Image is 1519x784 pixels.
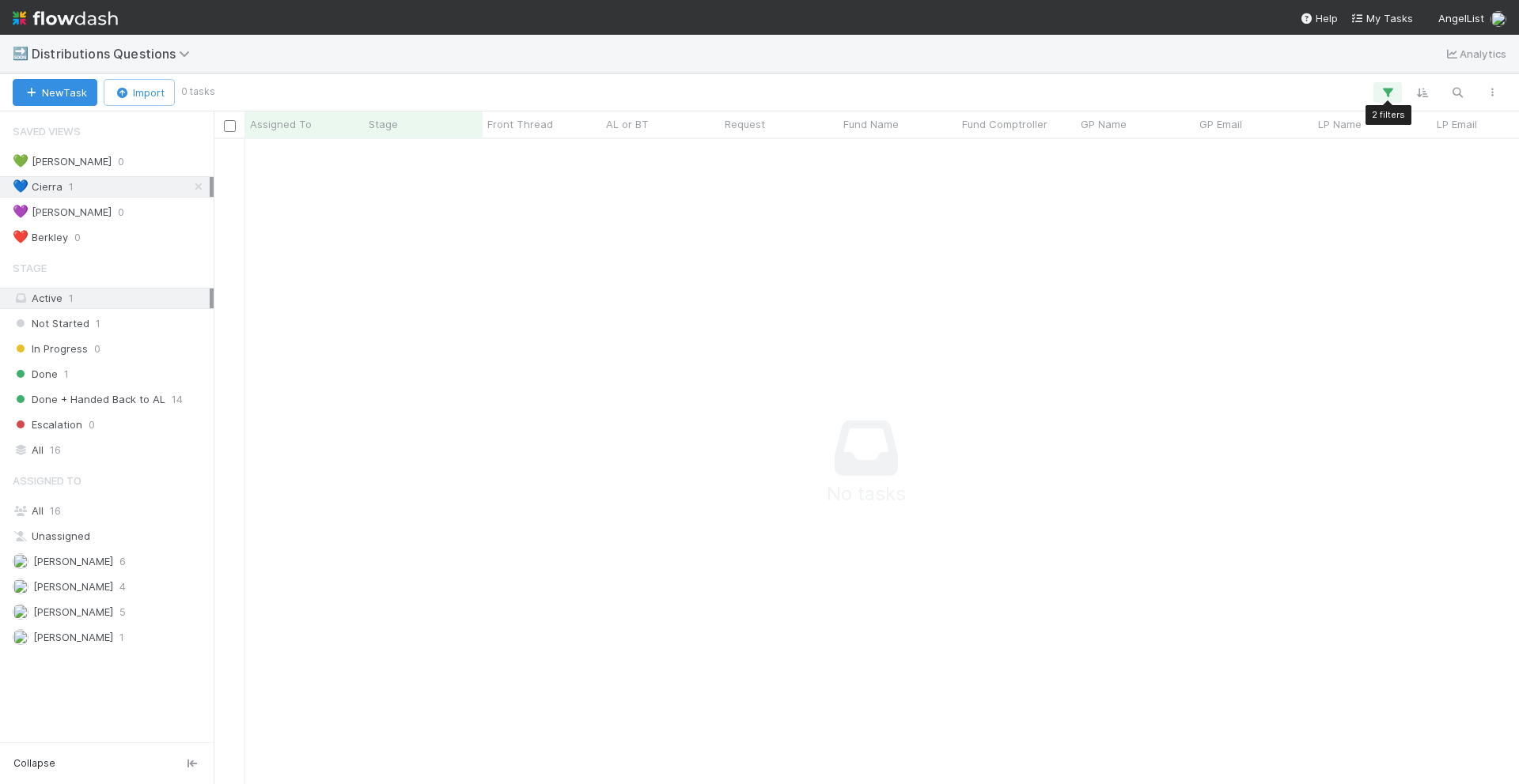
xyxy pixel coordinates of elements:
span: In Progress [13,339,88,359]
span: 1 [69,177,74,197]
button: NewTask [13,79,97,106]
a: Analytics [1444,44,1506,63]
span: [PERSON_NAME] [33,605,113,618]
span: Distributions Questions [32,46,198,62]
span: 0 [118,152,124,171]
span: LP Email [1437,116,1477,132]
img: logo-inverted-e16ddd16eac7371096b0.svg [13,5,118,32]
span: 0 [118,202,124,222]
span: 6 [119,552,126,571]
button: Import [104,79,175,106]
span: 💙 [13,179,28,193]
span: 5 [119,602,126,622]
span: LP Name [1318,116,1362,132]
span: Escalation [13,415,82,435]
span: Fund Name [843,116,899,132]
span: 0 [74,228,81,247]
span: Done + Handed Back to AL [13,390,165,409]
span: 4 [119,577,126,597]
span: 14 [172,390,183,409]
span: Assigned To [13,465,81,496]
input: Toggle All Rows Selected [224,120,236,132]
span: [PERSON_NAME] [33,580,113,593]
img: avatar_ad9da010-433a-4b4a-a484-836c288de5e1.png [1491,11,1506,27]
span: Done [13,364,58,384]
span: 0 [94,339,100,359]
img: avatar_e7d5656d-bda2-4d83-89d6-b6f9721f96bd.png [13,629,28,645]
span: GP Email [1199,116,1242,132]
div: [PERSON_NAME] [13,202,112,222]
div: Help [1300,10,1338,26]
div: Unassigned [13,526,210,546]
span: Request [725,116,765,132]
span: Stage [369,116,398,132]
span: GP Name [1081,116,1127,132]
span: 💚 [13,154,28,168]
div: All [13,501,210,521]
a: My Tasks [1350,10,1413,26]
span: 💜 [13,205,28,218]
span: Collapse [13,756,55,771]
span: AL or BT [606,116,649,132]
span: 1 [64,364,69,384]
span: Fund Comptroller [962,116,1047,132]
div: Cierra [13,177,63,197]
span: AngelList [1438,12,1484,24]
span: [PERSON_NAME] [33,631,113,643]
div: Active [13,288,210,308]
div: [PERSON_NAME] [13,152,112,171]
span: Assigned To [250,116,312,132]
span: [PERSON_NAME] [33,555,113,567]
span: 0 [89,415,95,435]
span: Front Thread [487,116,553,132]
span: 1 [96,314,100,334]
span: 16 [50,440,61,460]
img: avatar_ad9da010-433a-4b4a-a484-836c288de5e1.png [13,604,28,620]
span: ❤️ [13,230,28,243]
span: 1 [69,292,74,304]
small: 0 tasks [181,85,215,99]
span: Saved Views [13,115,81,147]
span: 16 [50,504,61,517]
img: avatar_87e1a465-5456-4979-8ac4-f0cdb5bbfe2d.png [13,579,28,594]
img: avatar_a2d05fec-0a57-4266-8476-74cda3464b0e.png [13,553,28,569]
span: 1 [119,628,124,647]
span: 🔜 [13,47,28,60]
span: My Tasks [1350,12,1413,24]
div: Berkley [13,228,68,247]
span: Not Started [13,314,89,334]
span: Stage [13,252,47,284]
div: All [13,440,210,460]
